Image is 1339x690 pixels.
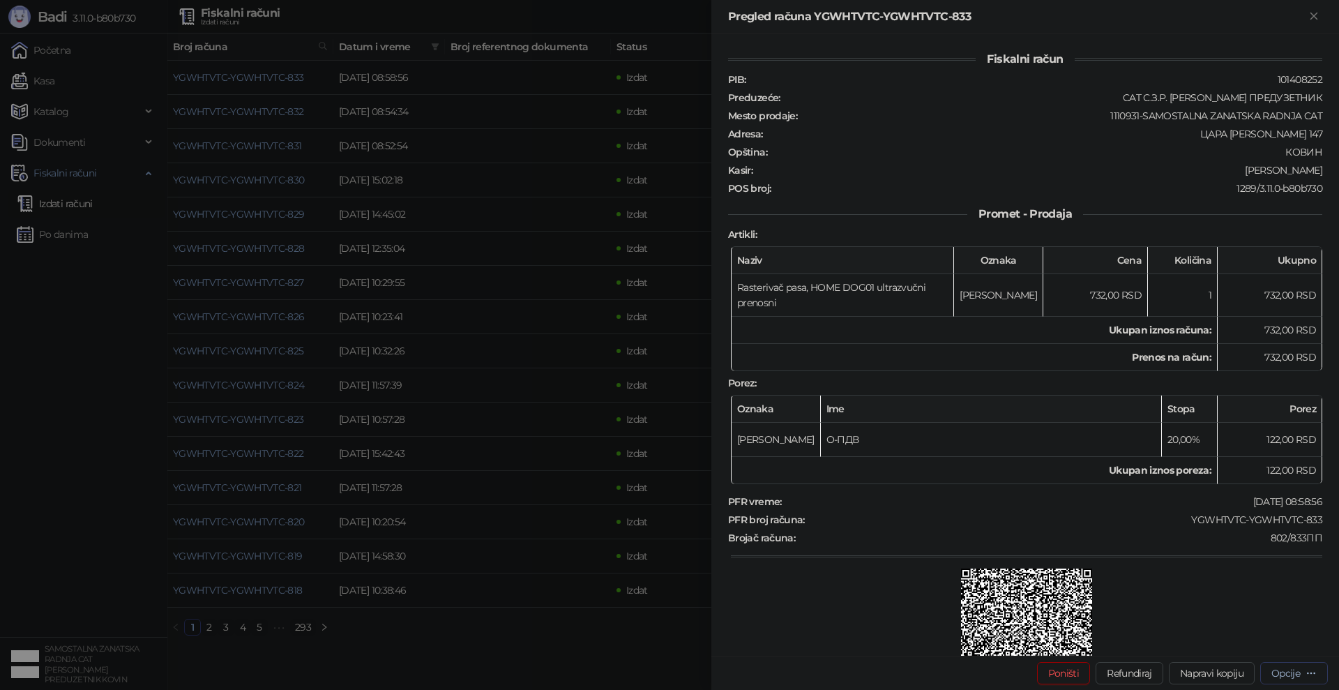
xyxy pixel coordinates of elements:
th: Ukupno [1218,247,1322,274]
div: КОВИН [769,146,1324,158]
span: Napravi kopiju [1180,667,1243,680]
button: Napravi kopiju [1169,662,1255,684]
strong: Kasir : [728,164,752,177]
strong: Adresa : [728,128,763,140]
td: 732,00 RSD [1218,344,1322,371]
strong: PFR vreme : [728,495,782,508]
strong: Ukupan iznos računa : [1109,324,1211,336]
div: 101408252 [747,73,1324,86]
td: 732,00 RSD [1218,274,1322,317]
div: 802/833ПП [796,532,1324,544]
strong: PIB : [728,73,746,86]
div: Pregled računa YGWHTVTC-YGWHTVTC-833 [728,8,1306,25]
strong: POS broj : [728,182,771,195]
div: [PERSON_NAME] [754,164,1324,177]
th: Ime [821,396,1162,423]
strong: Mesto prodaje : [728,110,797,122]
strong: Porez : [728,377,756,389]
th: Oznaka [732,396,821,423]
span: Fiskalni račun [976,52,1074,66]
th: Oznaka [954,247,1043,274]
div: 1110931-SAMOSTALNA ZANATSKA RADNJA CAT [799,110,1324,122]
div: Opcije [1271,667,1300,680]
td: 1 [1148,274,1218,317]
td: О-ПДВ [821,423,1162,457]
th: Količina [1148,247,1218,274]
th: Stopa [1162,396,1218,423]
div: ЦАРА [PERSON_NAME] 147 [764,128,1324,140]
td: 122,00 RSD [1218,457,1322,484]
strong: Artikli : [728,228,757,241]
strong: Brojač računa : [728,532,795,544]
td: Rasterivač pasa, HOME DOG01 ultrazvučni prenosni [732,274,954,317]
th: Naziv [732,247,954,274]
td: 732,00 RSD [1043,274,1148,317]
strong: PFR broj računa : [728,513,805,526]
td: 122,00 RSD [1218,423,1322,457]
div: 1289/3.11.0-b80b730 [772,182,1324,195]
span: Promet - Prodaja [967,207,1083,220]
td: [PERSON_NAME] [954,274,1043,317]
div: CAT С.З.Р. [PERSON_NAME] ПРЕДУЗЕТНИК [782,91,1324,104]
strong: Prenos na račun : [1132,351,1211,363]
td: 732,00 RSD [1218,317,1322,344]
td: [PERSON_NAME] [732,423,821,457]
td: 20,00% [1162,423,1218,457]
button: Zatvori [1306,8,1322,25]
button: Opcije [1260,662,1328,684]
div: [DATE] 08:58:56 [783,495,1324,508]
button: Refundiraj [1096,662,1163,684]
strong: Preduzeće : [728,91,780,104]
strong: Opština : [728,146,767,158]
th: Porez [1218,396,1322,423]
strong: Ukupan iznos poreza: [1109,464,1211,477]
th: Cena [1043,247,1148,274]
div: YGWHTVTC-YGWHTVTC-833 [806,513,1324,526]
button: Poništi [1037,662,1091,684]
